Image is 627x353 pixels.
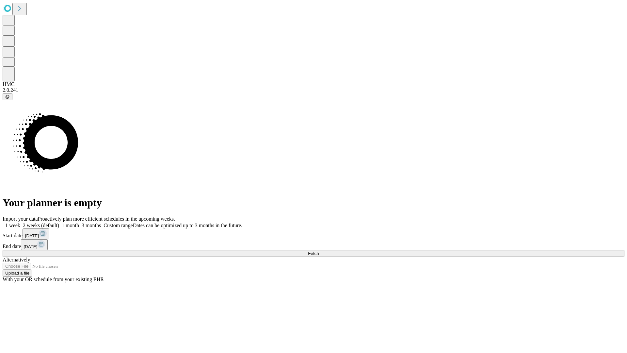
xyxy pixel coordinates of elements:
[21,239,48,250] button: [DATE]
[3,250,624,257] button: Fetch
[104,223,133,228] span: Custom range
[5,94,10,99] span: @
[3,216,38,222] span: Import your data
[3,277,104,282] span: With your OR schedule from your existing EHR
[3,257,30,262] span: Alternatively
[25,233,39,238] span: [DATE]
[3,239,624,250] div: End date
[38,216,175,222] span: Proactively plan more efficient schedules in the upcoming weeks.
[3,93,12,100] button: @
[3,270,32,277] button: Upload a file
[24,244,37,249] span: [DATE]
[3,197,624,209] h1: Your planner is empty
[23,223,59,228] span: 2 weeks (default)
[82,223,101,228] span: 3 months
[3,87,624,93] div: 2.0.241
[308,251,319,256] span: Fetch
[62,223,79,228] span: 1 month
[5,223,20,228] span: 1 week
[3,228,624,239] div: Start date
[23,228,49,239] button: [DATE]
[3,81,624,87] div: HMC
[133,223,242,228] span: Dates can be optimized up to 3 months in the future.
